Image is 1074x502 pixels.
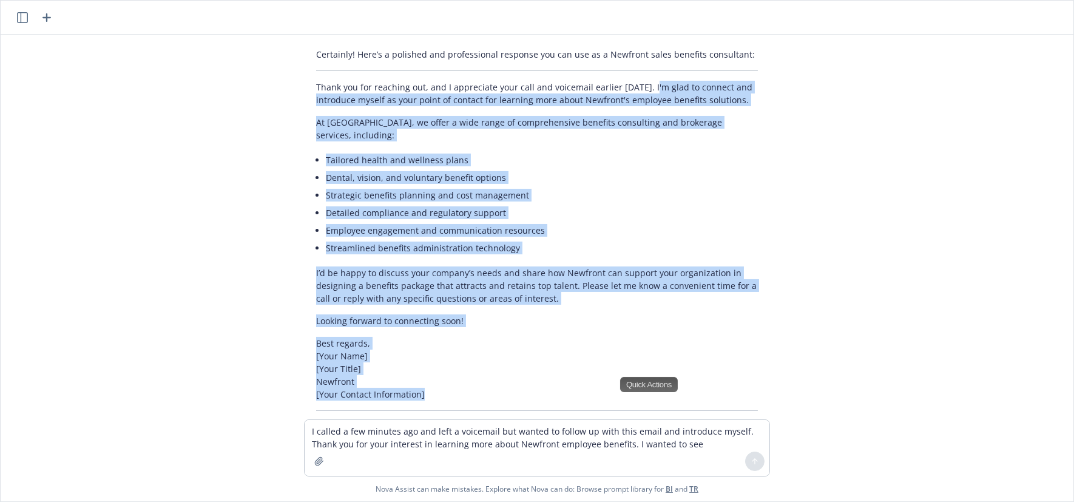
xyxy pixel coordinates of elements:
li: Streamlined benefits administration technology [326,239,758,257]
li: Dental, vision, and voluntary benefit options [326,169,758,186]
li: Strategic benefits planning and cost management [326,186,758,204]
li: Tailored health and wellness plans [326,151,758,169]
p: Certainly! Here’s a polished and professional response you can use as a Newfront sales benefits c... [316,48,758,61]
a: TR [689,484,698,494]
p: Best regards, [Your Name] [Your Title] Newfront [Your Contact Information] [316,337,758,401]
p: Looking forward to connecting soon! [316,314,758,327]
p: At [GEOGRAPHIC_DATA], we offer a wide range of comprehensive benefits consulting and brokerage se... [316,116,758,141]
li: Employee engagement and communication resources [326,222,758,239]
span: Nova Assist can make mistakes. Explore what Nova can do: Browse prompt library for and [5,477,1069,501]
p: Thank you for reaching out, and I appreciate your call and voicemail earlier [DATE]. I'm glad to ... [316,81,758,106]
p: I’d be happy to discuss your company’s needs and share how Newfront can support your organization... [316,266,758,305]
a: BI [666,484,673,494]
li: Detailed compliance and regulatory support [326,204,758,222]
